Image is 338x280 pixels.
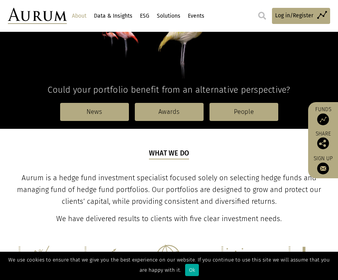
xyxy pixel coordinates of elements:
[187,9,205,23] a: Events
[60,103,129,121] a: News
[17,174,321,206] span: Aurum is a hedge fund investment specialist focused solely on selecting hedge funds and managing ...
[149,148,189,159] h5: What we do
[93,9,133,23] a: Data & Insights
[312,155,334,174] a: Sign up
[139,9,150,23] a: ESG
[209,103,278,121] a: People
[317,137,329,149] img: Share this post
[156,9,181,23] a: Solutions
[272,8,330,24] a: Log in/Register
[317,163,329,174] img: Sign up to our newsletter
[312,106,334,125] a: Funds
[317,113,329,125] img: Access Funds
[185,264,199,276] div: Ok
[135,103,204,121] a: Awards
[312,131,334,149] div: Share
[56,214,282,223] span: We have delivered results to clients with five clear investment needs.
[8,8,67,24] img: Aurum
[8,84,330,95] h4: Could your portfolio benefit from an alternative perspective?
[275,11,313,20] span: Log in/Register
[258,12,266,20] img: search.svg
[71,9,87,23] a: About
